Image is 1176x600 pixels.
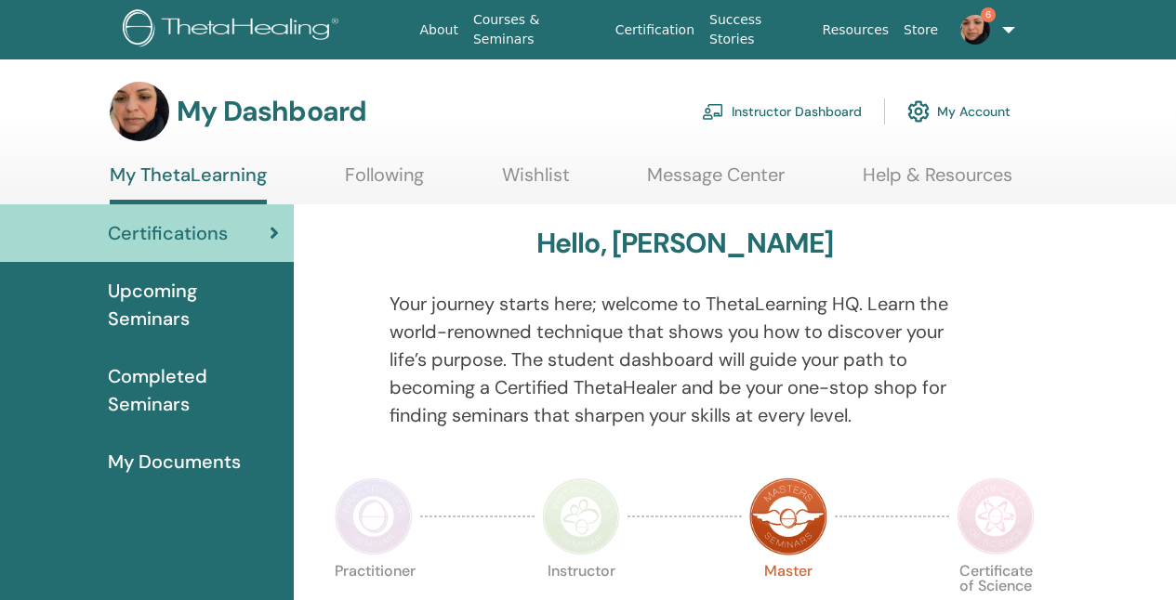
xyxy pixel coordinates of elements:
img: Instructor [542,477,620,555]
a: Certification [608,13,702,47]
a: Instructor Dashboard [702,91,862,132]
a: Store [896,13,945,47]
span: Completed Seminars [108,362,279,418]
img: cog.svg [907,96,930,127]
a: Wishlist [502,163,570,200]
img: Master [749,477,827,555]
a: My Account [907,91,1011,132]
p: Your journey starts here; welcome to ThetaLearning HQ. Learn the world-renowned technique that sh... [390,290,981,429]
h3: Hello, [PERSON_NAME] [536,227,834,260]
span: Upcoming Seminars [108,277,279,333]
span: Certifications [108,219,228,247]
img: chalkboard-teacher.svg [702,103,724,120]
img: default.jpg [110,82,169,141]
a: Message Center [647,163,785,200]
a: Success Stories [702,3,814,57]
h3: My Dashboard [177,95,366,128]
span: My Documents [108,448,241,476]
img: Certificate of Science [957,477,1035,555]
a: My ThetaLearning [110,163,267,204]
span: 6 [981,7,996,22]
a: Following [345,163,424,200]
a: Courses & Seminars [466,3,608,57]
a: Help & Resources [863,163,1012,200]
a: About [413,13,466,47]
img: Practitioner [335,477,413,555]
img: default.jpg [960,15,990,45]
a: Resources [815,13,897,47]
img: logo.png [123,9,345,51]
